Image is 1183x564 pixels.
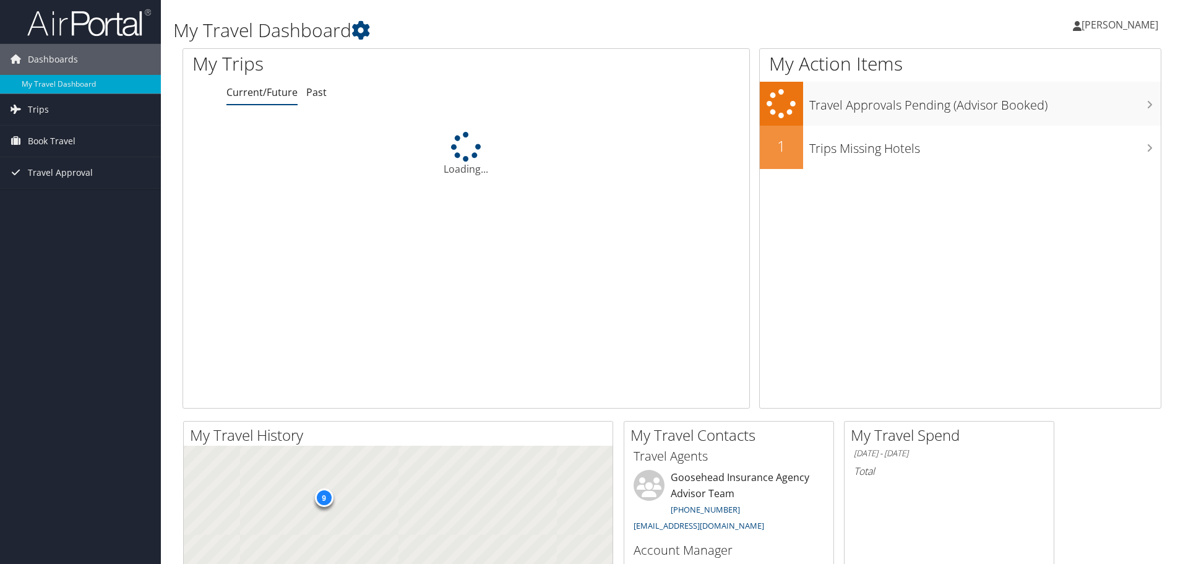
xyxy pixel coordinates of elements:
[183,132,749,176] div: Loading...
[854,448,1044,459] h6: [DATE] - [DATE]
[28,44,78,75] span: Dashboards
[28,157,93,188] span: Travel Approval
[809,134,1161,157] h3: Trips Missing Hotels
[760,82,1161,126] a: Travel Approvals Pending (Advisor Booked)
[226,85,298,99] a: Current/Future
[634,520,764,531] a: [EMAIL_ADDRESS][DOMAIN_NAME]
[854,464,1044,478] h6: Total
[192,51,504,77] h1: My Trips
[634,542,824,559] h3: Account Manager
[760,126,1161,169] a: 1Trips Missing Hotels
[306,85,327,99] a: Past
[1082,18,1158,32] span: [PERSON_NAME]
[809,90,1161,114] h3: Travel Approvals Pending (Advisor Booked)
[27,8,151,37] img: airportal-logo.png
[630,425,833,446] h2: My Travel Contacts
[314,488,333,506] div: 9
[760,51,1161,77] h1: My Action Items
[627,470,830,536] li: Goosehead Insurance Agency Advisor Team
[28,126,75,157] span: Book Travel
[1073,6,1171,43] a: [PERSON_NAME]
[28,94,49,125] span: Trips
[634,448,824,465] h3: Travel Agents
[851,425,1054,446] h2: My Travel Spend
[760,136,803,157] h2: 1
[671,504,740,515] a: [PHONE_NUMBER]
[190,425,613,446] h2: My Travel History
[173,17,838,43] h1: My Travel Dashboard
